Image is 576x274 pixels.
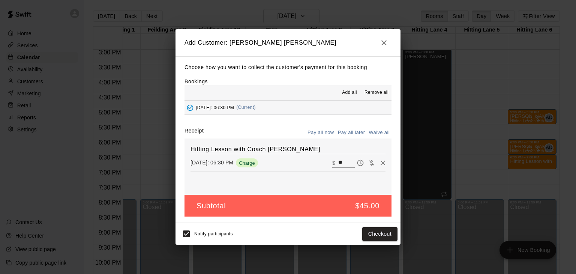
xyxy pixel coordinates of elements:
[184,78,208,84] label: Bookings
[236,160,258,166] span: Charge
[306,127,336,139] button: Pay all now
[190,159,233,166] p: [DATE]: 06:30 PM
[364,89,388,96] span: Remove all
[362,227,397,241] button: Checkout
[184,127,204,139] label: Receipt
[196,201,226,211] h5: Subtotal
[194,232,233,237] span: Notify participants
[366,159,377,166] span: Waive payment
[361,87,391,99] button: Remove all
[184,63,391,72] p: Choose how you want to collect the customer's payment for this booking
[377,157,388,169] button: Remove
[336,127,367,139] button: Pay all later
[196,105,234,110] span: [DATE]: 06:30 PM
[355,201,379,211] h5: $45.00
[367,127,391,139] button: Waive all
[342,89,357,96] span: Add all
[236,105,256,110] span: (Current)
[184,102,196,113] button: Added - Collect Payment
[355,159,366,166] span: Pay later
[175,29,400,56] h2: Add Customer: [PERSON_NAME] [PERSON_NAME]
[337,87,361,99] button: Add all
[332,159,335,167] p: $
[190,145,385,154] h6: Hitting Lesson with Coach [PERSON_NAME]
[184,101,391,114] button: Added - Collect Payment[DATE]: 06:30 PM(Current)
